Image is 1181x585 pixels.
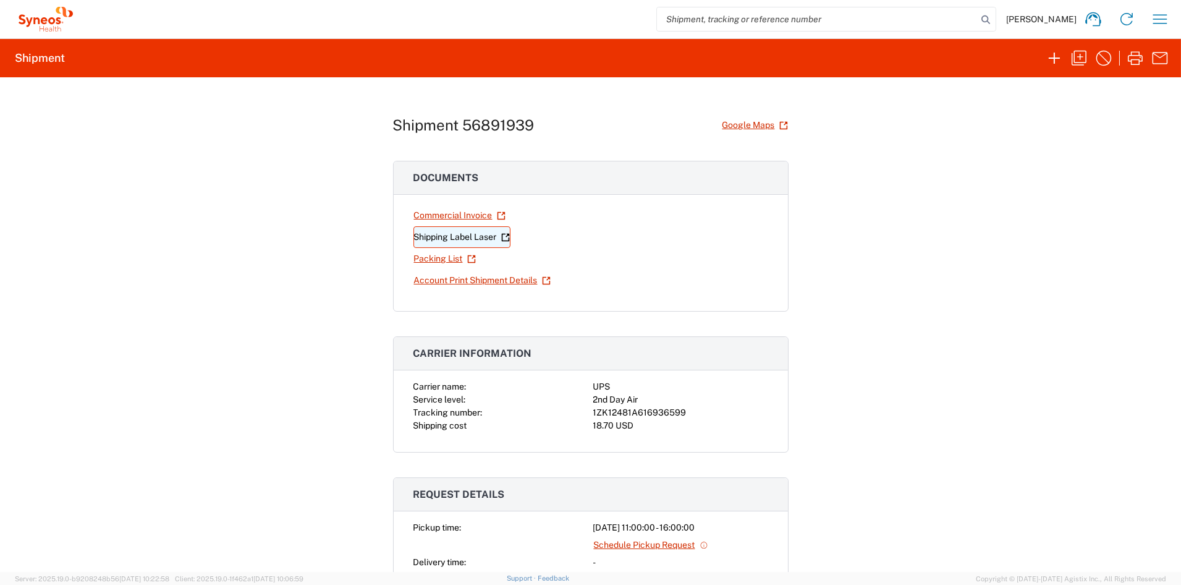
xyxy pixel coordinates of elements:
[393,116,535,134] h1: Shipment 56891939
[413,172,479,184] span: Documents
[175,575,303,583] span: Client: 2025.19.0-1f462a1
[413,523,462,532] span: Pickup time:
[413,395,466,404] span: Service level:
[593,380,768,393] div: UPS
[507,574,538,582] a: Support
[593,556,768,569] div: -
[15,51,65,66] h2: Shipment
[593,393,768,406] div: 2nd Day Air
[657,7,977,31] input: Shipment, tracking or reference number
[413,489,505,500] span: Request details
[413,248,476,270] a: Packing List
[413,382,467,391] span: Carrier name:
[413,270,551,291] a: Account Print Shipment Details
[538,574,569,582] a: Feedback
[119,575,169,583] span: [DATE] 10:22:58
[413,421,467,430] span: Shipping cost
[413,557,467,567] span: Delivery time:
[593,534,709,556] a: Schedule Pickup Request
[413,205,506,226] a: Commercial Invoice
[593,406,768,419] div: 1ZK12481A616936599
[976,573,1166,584] span: Copyright © [DATE]-[DATE] Agistix Inc., All Rights Reserved
[593,419,768,432] div: 18.70 USD
[253,575,303,583] span: [DATE] 10:06:59
[722,114,789,136] a: Google Maps
[15,575,169,583] span: Server: 2025.19.0-b9208248b56
[593,521,768,534] div: [DATE] 11:00:00 - 16:00:00
[413,408,483,417] span: Tracking number:
[413,226,510,248] a: Shipping Label Laser
[413,348,532,359] span: Carrier information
